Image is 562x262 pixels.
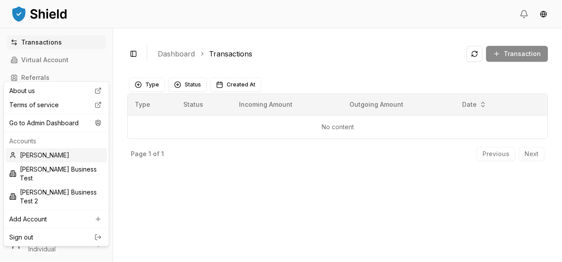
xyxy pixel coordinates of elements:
[6,148,107,162] div: [PERSON_NAME]
[9,233,103,242] a: Sign out
[9,137,103,146] p: Accounts
[6,116,107,130] div: Go to Admin Dashboard
[6,162,107,185] div: [PERSON_NAME] Business Test
[6,185,107,208] div: [PERSON_NAME] Business Test 2
[6,98,107,112] a: Terms of service
[6,84,107,98] a: About us
[6,212,107,226] a: Add Account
